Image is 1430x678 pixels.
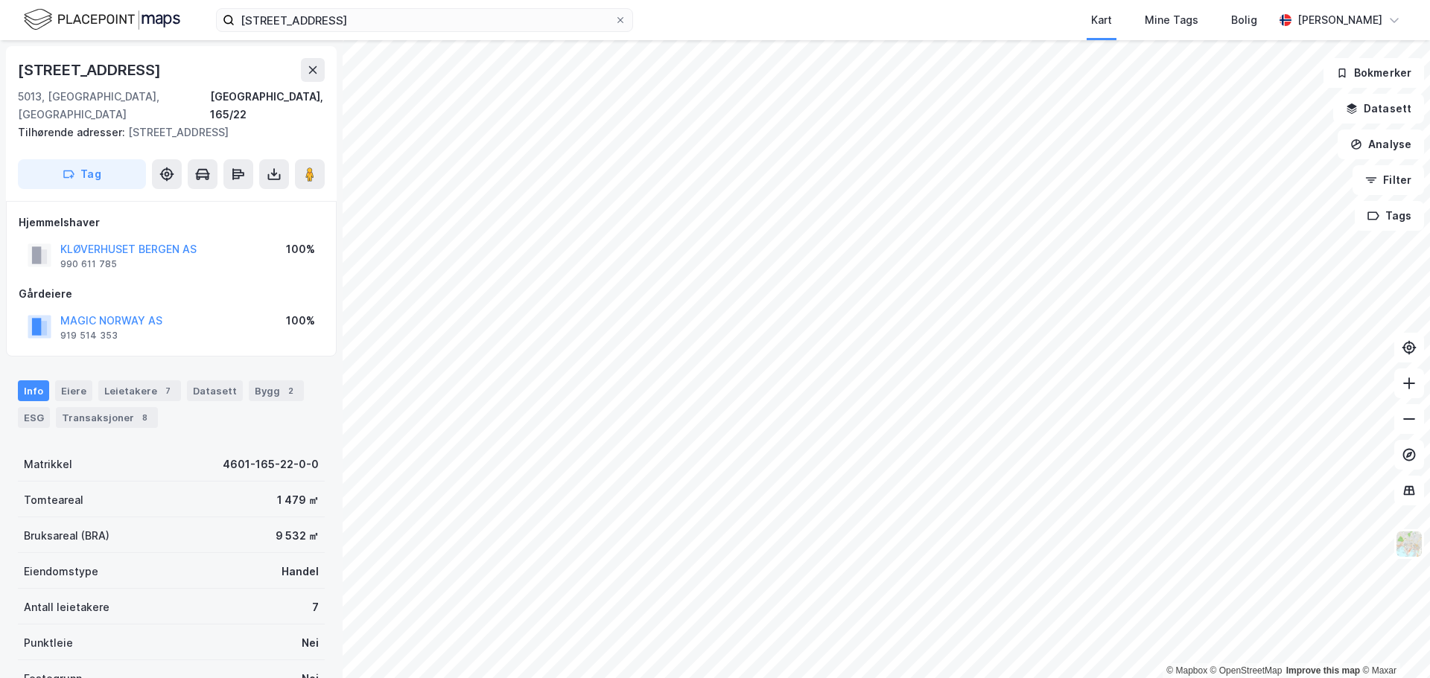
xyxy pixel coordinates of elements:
[1231,11,1257,29] div: Bolig
[1353,165,1424,195] button: Filter
[187,380,243,401] div: Datasett
[1166,665,1207,676] a: Mapbox
[18,58,164,82] div: [STREET_ADDRESS]
[276,527,319,545] div: 9 532 ㎡
[24,563,98,581] div: Eiendomstype
[283,383,298,398] div: 2
[1145,11,1198,29] div: Mine Tags
[282,563,319,581] div: Handel
[60,258,117,270] div: 990 611 785
[1338,129,1424,159] button: Analyse
[19,214,324,231] div: Hjemmelshaver
[1356,607,1430,678] iframe: Chat Widget
[24,7,180,33] img: logo.f888ab2527a4732fd821a326f86c7f29.svg
[60,330,118,342] div: 919 514 353
[235,9,614,31] input: Søk på adresse, matrikkel, gårdeiere, leietakere eller personer
[160,383,175,398] div: 7
[249,380,304,401] div: Bygg
[18,380,49,401] div: Info
[312,598,319,616] div: 7
[18,126,128,138] span: Tilhørende adresser:
[1210,665,1283,676] a: OpenStreetMap
[223,455,319,473] div: 4601-165-22-0-0
[18,124,313,141] div: [STREET_ADDRESS]
[24,598,109,616] div: Antall leietakere
[286,240,315,258] div: 100%
[1091,11,1112,29] div: Kart
[56,407,158,428] div: Transaksjoner
[24,634,73,652] div: Punktleie
[277,491,319,509] div: 1 479 ㎡
[24,491,83,509] div: Tomteareal
[1323,58,1424,88] button: Bokmerker
[18,88,210,124] div: 5013, [GEOGRAPHIC_DATA], [GEOGRAPHIC_DATA]
[24,455,72,473] div: Matrikkel
[286,312,315,330] div: 100%
[1395,530,1423,558] img: Z
[24,527,109,545] div: Bruksareal (BRA)
[19,285,324,303] div: Gårdeiere
[55,380,92,401] div: Eiere
[98,380,181,401] div: Leietakere
[1333,94,1424,124] button: Datasett
[137,410,152,425] div: 8
[1355,201,1424,231] button: Tags
[1297,11,1382,29] div: [PERSON_NAME]
[302,634,319,652] div: Nei
[210,88,325,124] div: [GEOGRAPHIC_DATA], 165/22
[1356,607,1430,678] div: Kontrollprogram for chat
[18,407,50,428] div: ESG
[18,159,146,189] button: Tag
[1286,665,1360,676] a: Improve this map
